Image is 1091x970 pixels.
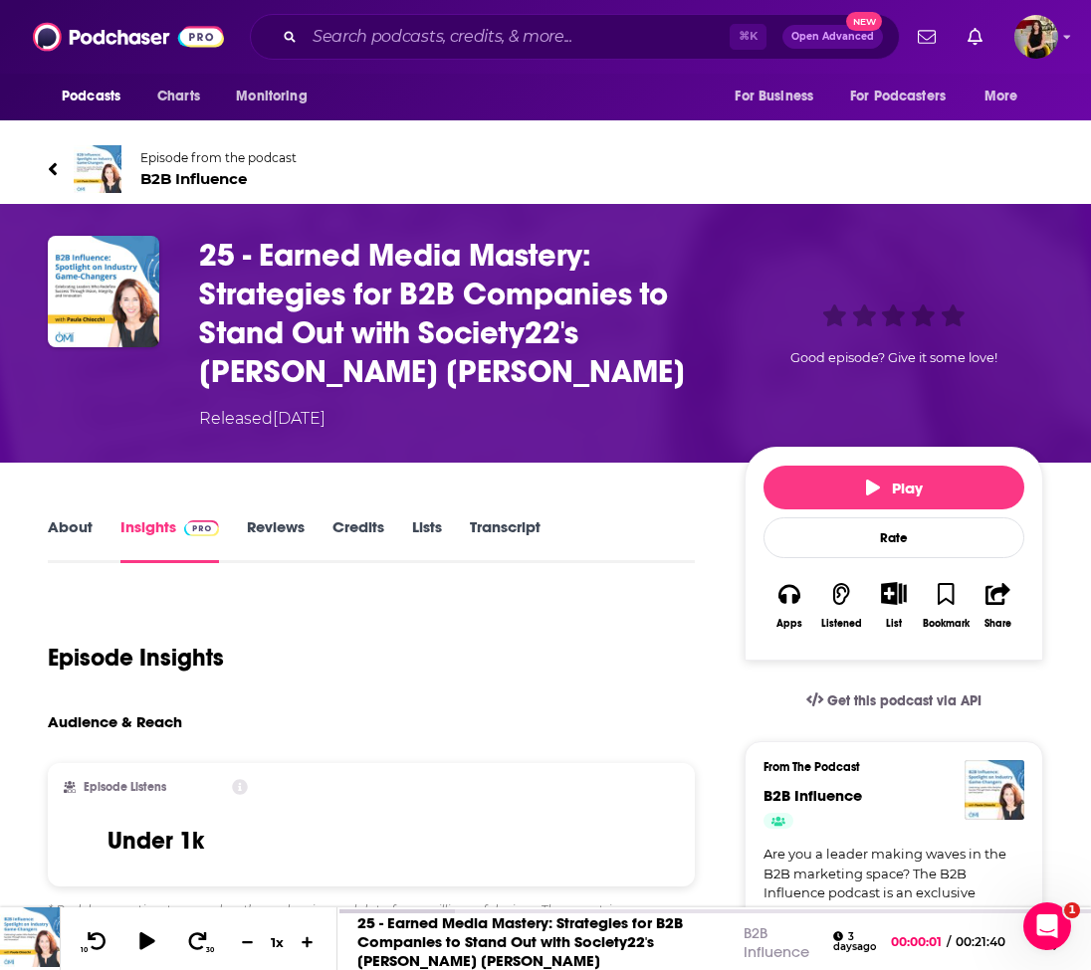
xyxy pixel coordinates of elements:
span: Monitoring [236,83,307,110]
button: 30 [180,929,218,954]
button: Bookmark [920,569,972,642]
a: Transcript [470,517,541,563]
span: 1 [1064,902,1080,918]
a: B2B Influence [744,923,809,961]
div: Apps [776,618,802,630]
span: More [984,83,1018,110]
h3: From The Podcast [764,760,1008,774]
img: Podchaser - Follow, Share and Rate Podcasts [33,18,224,56]
span: Play [866,479,923,497]
div: 1 x [261,934,295,950]
span: Charts [157,83,200,110]
h1: Episode Insights [48,643,224,673]
a: Show notifications dropdown [910,20,944,54]
a: About [48,517,93,563]
div: Share [984,618,1011,630]
h3: Under 1k [108,826,204,856]
div: List [886,617,902,630]
button: Play [764,466,1024,509]
span: Logged in as cassey [1014,15,1058,59]
div: Search podcasts, credits, & more... [250,14,900,60]
button: open menu [837,78,975,115]
input: Search podcasts, credits, & more... [305,21,730,53]
img: B2B Influence [965,760,1024,820]
img: Podchaser Pro [184,520,219,536]
button: open menu [971,78,1043,115]
span: 10 [81,946,88,954]
a: Credits [332,517,384,563]
a: Reviews [247,517,305,563]
a: B2B Influence [764,786,862,805]
div: * Podchaser estimates a podcast’s reach using real data from millions of devices. These metrics a... [48,902,695,947]
button: Open AdvancedNew [782,25,883,49]
iframe: Intercom live chat [1023,902,1071,950]
a: 25 - Earned Media Mastery: Strategies for B2B Companies to Stand Out with Society22's [PERSON_NAM... [357,913,683,970]
span: 30 [206,946,214,954]
button: Show More Button [873,582,914,604]
img: User Profile [1014,15,1058,59]
span: B2B Influence [140,169,297,188]
span: For Business [735,83,813,110]
span: ⌘ K [730,24,766,50]
button: 10 [77,929,114,954]
button: open menu [721,78,838,115]
button: Show profile menu [1014,15,1058,59]
span: 00:21:40 [951,934,1025,949]
a: Lists [412,517,442,563]
button: open menu [48,78,146,115]
a: InsightsPodchaser Pro [120,517,219,563]
h3: 25 - Earned Media Mastery: Strategies for B2B Companies to Stand Out with Society22's Danielle Sa... [199,236,713,391]
h3: Audience & Reach [48,712,182,731]
div: Bookmark [923,618,970,630]
div: Show More ButtonList [868,569,920,642]
span: Episode from the podcast [140,150,297,165]
a: Are you a leader making waves in the B2B marketing space? The B2B Influence podcast is an exclusi... [764,845,1024,922]
span: For Podcasters [850,83,946,110]
span: / [947,934,951,949]
a: B2B InfluenceEpisode from the podcastB2B Influence [48,145,545,193]
div: 3 days ago [833,931,876,952]
span: Open Advanced [791,32,874,42]
a: Charts [144,78,212,115]
button: Share [973,569,1024,642]
a: Get this podcast via API [790,677,997,725]
a: Show notifications dropdown [960,20,990,54]
button: Listened [815,569,867,642]
span: Get this podcast via API [827,692,982,709]
span: New [846,12,882,31]
button: open menu [222,78,332,115]
span: Podcasts [62,83,120,110]
button: Apps [764,569,815,642]
div: Released [DATE] [199,407,326,431]
span: 00:00:01 [891,934,947,949]
img: B2B Influence [74,145,121,193]
div: Listened [821,618,862,630]
img: 25 - Earned Media Mastery: Strategies for B2B Companies to Stand Out with Society22's Danielle Sa... [48,236,159,347]
h2: Episode Listens [84,780,166,794]
div: Rate [764,517,1024,558]
span: Good episode? Give it some love! [790,350,997,365]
